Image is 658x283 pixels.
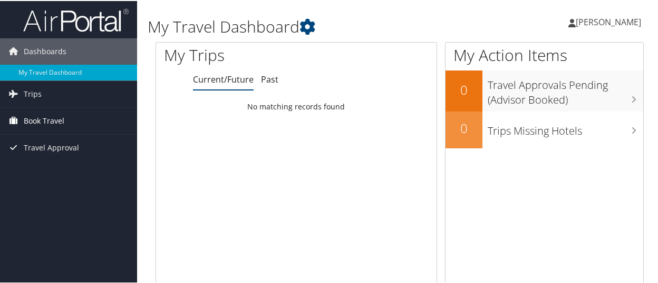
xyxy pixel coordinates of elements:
[164,43,312,65] h1: My Trips
[24,80,42,106] span: Trips
[446,69,643,110] a: 0Travel Approvals Pending (Advisor Booked)
[446,110,643,147] a: 0Trips Missing Hotels
[24,107,64,133] span: Book Travel
[148,15,483,37] h1: My Travel Dashboard
[156,96,437,115] td: No matching records found
[576,15,641,27] span: [PERSON_NAME]
[23,7,129,32] img: airportal-logo.png
[193,73,254,84] a: Current/Future
[24,134,79,160] span: Travel Approval
[488,72,643,106] h3: Travel Approvals Pending (Advisor Booked)
[446,118,482,136] h2: 0
[24,37,66,64] span: Dashboards
[446,43,643,65] h1: My Action Items
[488,117,643,137] h3: Trips Missing Hotels
[568,5,652,37] a: [PERSON_NAME]
[261,73,278,84] a: Past
[446,80,482,98] h2: 0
